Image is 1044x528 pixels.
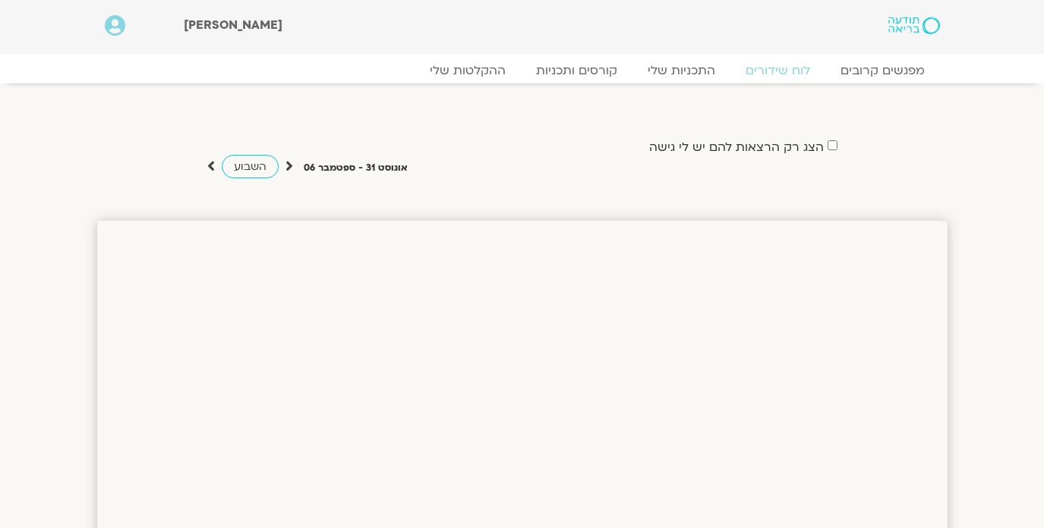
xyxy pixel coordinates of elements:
a: קורסים ותכניות [521,63,632,78]
a: התכניות שלי [632,63,730,78]
nav: Menu [105,63,940,78]
span: [PERSON_NAME] [184,17,282,33]
a: לוח שידורים [730,63,825,78]
p: אוגוסט 31 - ספטמבר 06 [304,160,408,176]
label: הצג רק הרצאות להם יש לי גישה [649,140,824,154]
a: השבוע [222,155,279,178]
a: ההקלטות שלי [415,63,521,78]
a: מפגשים קרובים [825,63,940,78]
span: השבוע [234,159,267,174]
